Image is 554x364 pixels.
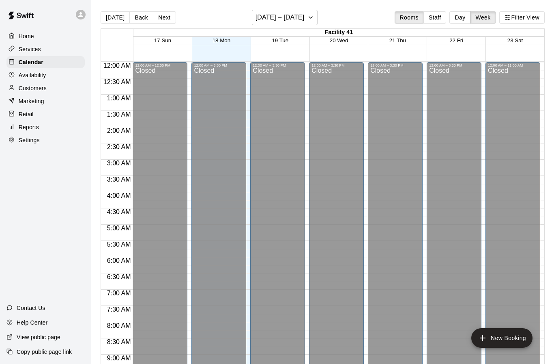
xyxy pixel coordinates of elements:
a: Settings [6,134,85,146]
span: 1:00 AM [105,95,133,102]
p: Customers [19,84,47,92]
button: [DATE] – [DATE] [252,10,318,25]
button: 17 Sun [154,37,171,43]
span: 9:00 AM [105,355,133,362]
span: 4:00 AM [105,192,133,199]
span: 8:00 AM [105,322,133,329]
a: Retail [6,108,85,120]
span: 5:00 AM [105,225,133,232]
div: 12:00 AM – 3:30 PM [194,63,244,67]
p: Retail [19,110,34,118]
h6: [DATE] – [DATE] [256,12,305,23]
button: Rooms [395,11,424,24]
a: Reports [6,121,85,133]
span: 12:30 AM [101,78,133,85]
a: Calendar [6,56,85,68]
span: 6:00 AM [105,257,133,264]
span: 3:00 AM [105,160,133,167]
span: 2:00 AM [105,127,133,134]
div: 12:00 AM – 11:00 AM [488,63,538,67]
button: 18 Mon [213,37,230,43]
p: Help Center [17,318,47,327]
span: 7:30 AM [105,306,133,313]
a: Marketing [6,95,85,107]
p: Services [19,45,41,53]
div: Facility 41 [133,29,544,37]
span: 8:30 AM [105,338,133,345]
span: 12:00 AM [101,62,133,69]
p: Marketing [19,97,44,105]
p: Home [19,32,34,40]
a: Services [6,43,85,55]
button: [DATE] [101,11,130,24]
span: 7:00 AM [105,290,133,297]
p: Contact Us [17,304,45,312]
p: Reports [19,123,39,131]
div: 12:00 AM – 3:30 PM [429,63,479,67]
span: 3:30 AM [105,176,133,183]
p: Availability [19,71,46,79]
div: 12:00 AM – 3:30 PM [311,63,361,67]
div: 12:00 AM – 3:30 PM [370,63,420,67]
p: Settings [19,136,40,144]
span: 5:30 AM [105,241,133,248]
span: 4:30 AM [105,208,133,215]
a: Availability [6,69,85,81]
p: Copy public page link [17,348,72,356]
button: Staff [423,11,447,24]
p: View public page [17,333,60,341]
button: Next [153,11,176,24]
div: 12:00 AM – 3:30 PM [253,63,303,67]
button: Day [449,11,470,24]
button: 21 Thu [389,37,406,43]
div: 12:00 AM – 12:00 PM [135,63,185,67]
button: add [471,328,533,348]
button: Week [470,11,496,24]
button: 23 Sat [507,37,523,43]
a: Customers [6,82,85,94]
span: 1:30 AM [105,111,133,118]
button: Filter View [499,11,545,24]
button: 22 Fri [449,37,463,43]
span: 2:30 AM [105,143,133,150]
a: Home [6,30,85,42]
button: 19 Tue [272,37,288,43]
span: 6:30 AM [105,273,133,280]
button: 20 Wed [330,37,348,43]
button: Back [129,11,153,24]
p: Calendar [19,58,43,66]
